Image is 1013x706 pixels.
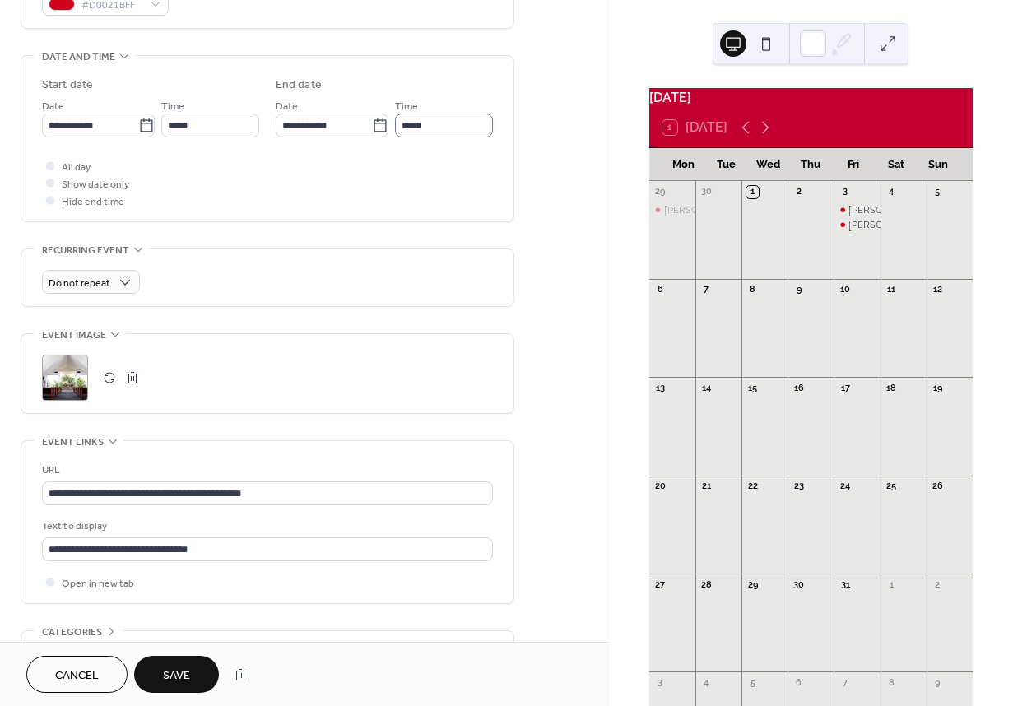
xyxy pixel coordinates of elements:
div: 3 [654,676,667,689]
div: 6 [792,676,805,689]
div: 2 [932,578,944,591]
div: 7 [700,284,713,296]
div: 13 [654,382,667,394]
div: 24 [839,481,851,493]
div: URL [42,462,490,479]
span: Cancel [55,667,99,685]
div: 23 [792,481,805,493]
div: ; [42,355,88,401]
div: 21 [700,481,713,493]
div: 2 [792,186,805,198]
div: Sun [917,148,960,181]
span: All day [62,159,91,176]
div: 25 [885,481,898,493]
div: 16 [792,382,805,394]
div: 18 [885,382,898,394]
span: Date [276,98,298,115]
div: 29 [746,578,759,591]
div: Mr Ted Flaherty [834,203,880,217]
div: [PERSON_NAME] [848,218,927,232]
div: 5 [932,186,944,198]
span: Show date only [62,176,129,193]
div: 31 [839,578,851,591]
div: 4 [885,186,898,198]
div: 1 [746,186,759,198]
div: Mr Gaetano D’Ettorre [834,218,880,232]
div: 8 [885,676,898,689]
div: 8 [746,284,759,296]
div: 19 [932,382,944,394]
div: End date [276,77,322,94]
span: Event links [42,434,104,451]
span: Time [161,98,184,115]
div: 12 [932,284,944,296]
div: 22 [746,481,759,493]
span: Hide end time [62,193,124,211]
div: 9 [792,284,805,296]
div: 30 [792,578,805,591]
span: Save [163,667,190,685]
div: Thu [789,148,832,181]
span: Time [395,98,418,115]
div: 17 [839,382,851,394]
span: Date [42,98,64,115]
div: Mon [662,148,705,181]
div: 10 [839,284,851,296]
span: Categories [42,624,102,641]
div: 14 [700,382,713,394]
div: 26 [932,481,944,493]
div: 27 [654,578,667,591]
span: Open in new tab [62,575,134,592]
div: 20 [654,481,667,493]
span: Event image [42,327,106,344]
div: 30 [700,186,713,198]
div: [PERSON_NAME] [848,203,927,217]
div: [PERSON_NAME] [664,203,742,217]
span: Do not repeat [49,274,110,293]
div: Mrs Sonia Kovacevic [649,203,695,217]
div: 4 [700,676,713,689]
div: [DATE] [649,88,973,108]
div: 1 [885,578,898,591]
div: Fri [832,148,875,181]
div: 29 [654,186,667,198]
div: 5 [746,676,759,689]
span: Date and time [42,49,115,66]
div: 11 [885,284,898,296]
div: 3 [839,186,851,198]
button: Save [134,656,219,693]
div: 7 [839,676,851,689]
div: 28 [700,578,713,591]
div: ••• [21,631,513,666]
div: Start date [42,77,93,94]
div: Sat [875,148,918,181]
div: 6 [654,284,667,296]
div: Tue [704,148,747,181]
button: Cancel [26,656,128,693]
div: Text to display [42,518,490,535]
div: 15 [746,382,759,394]
div: 9 [932,676,944,689]
div: Wed [747,148,790,181]
span: Recurring event [42,242,129,259]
